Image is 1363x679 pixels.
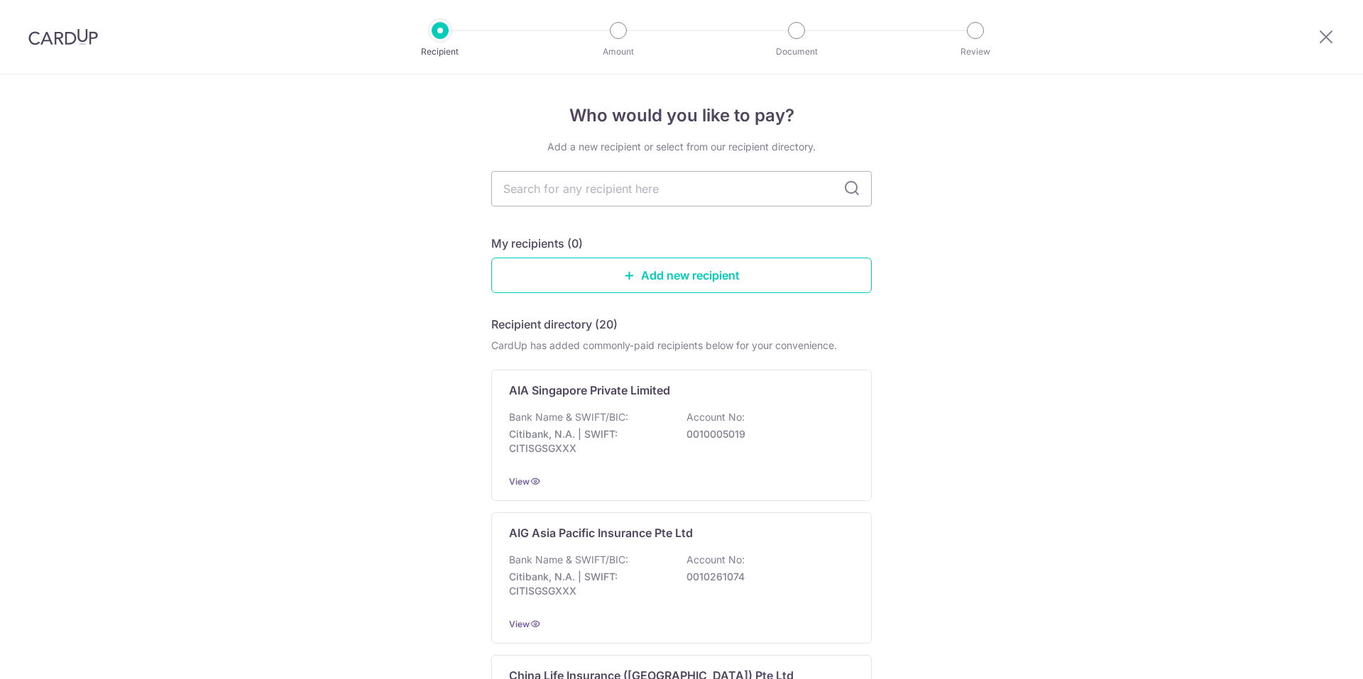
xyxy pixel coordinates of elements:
p: AIA Singapore Private Limited [509,382,670,399]
p: Account No: [686,410,745,424]
p: Bank Name & SWIFT/BIC: [509,553,628,567]
p: Document [744,45,849,59]
a: View [509,476,530,487]
div: CardUp has added commonly-paid recipients below for your convenience. [491,338,872,353]
p: Citibank, N.A. | SWIFT: CITISGSGXXX [509,570,668,598]
h5: Recipient directory (20) [491,316,618,333]
div: Add a new recipient or select from our recipient directory. [491,140,872,154]
h5: My recipients (0) [491,235,583,252]
p: Account No: [686,553,745,567]
img: CardUp [28,28,98,45]
a: Add new recipient [491,258,872,293]
p: Recipient [388,45,493,59]
h4: Who would you like to pay? [491,103,872,128]
p: 0010005019 [686,427,845,441]
p: AIG Asia Pacific Insurance Pte Ltd [509,524,693,541]
p: Bank Name & SWIFT/BIC: [509,410,628,424]
a: View [509,619,530,629]
p: Review [923,45,1028,59]
p: Amount [566,45,671,59]
input: Search for any recipient here [491,171,872,206]
p: Citibank, N.A. | SWIFT: CITISGSGXXX [509,427,668,456]
iframe: Opens a widget where you can find more information [1272,636,1349,672]
p: 0010261074 [686,570,845,584]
